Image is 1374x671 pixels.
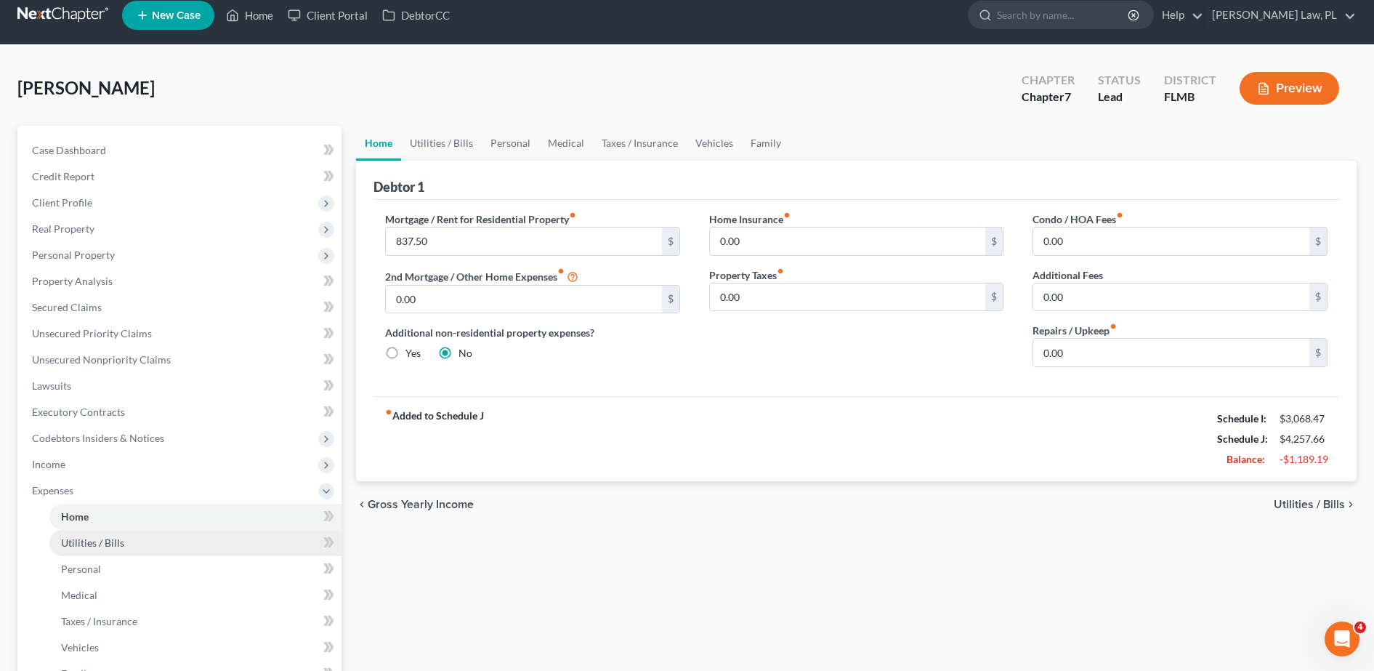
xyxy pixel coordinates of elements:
span: Case Dashboard [32,144,106,156]
i: fiber_manual_record [569,212,576,219]
strong: Balance: [1227,453,1265,465]
a: Medical [539,126,593,161]
span: New Case [152,10,201,21]
label: No [458,346,472,361]
input: -- [1033,228,1309,255]
a: Vehicles [687,126,742,161]
label: Additional Fees [1032,268,1103,283]
span: Lawsuits [32,379,71,392]
span: Home [61,510,89,523]
span: Property Analysis [32,275,113,287]
div: Status [1098,72,1141,89]
a: Utilities / Bills [49,530,342,556]
span: Utilities / Bills [1274,499,1345,510]
div: $4,257.66 [1280,432,1327,446]
input: -- [1033,284,1309,311]
a: Vehicles [49,635,342,661]
span: 4 [1354,622,1366,633]
span: Personal Property [32,249,115,261]
div: -$1,189.19 [1280,452,1327,467]
a: Home [219,2,280,28]
span: Client Profile [32,196,92,209]
a: Utilities / Bills [401,126,482,161]
a: Executory Contracts [20,399,342,425]
span: Credit Report [32,170,94,182]
a: Home [356,126,401,161]
div: Lead [1098,89,1141,105]
a: Case Dashboard [20,137,342,164]
span: Utilities / Bills [61,537,124,549]
div: $ [1309,228,1327,255]
div: Chapter [1022,72,1075,89]
div: $ [1309,284,1327,311]
strong: Schedule J: [1217,433,1268,445]
a: Client Portal [280,2,375,28]
span: Codebtors Insiders & Notices [32,432,164,444]
a: Unsecured Priority Claims [20,321,342,347]
span: [PERSON_NAME] [17,77,155,98]
span: Real Property [32,222,94,235]
span: Taxes / Insurance [61,615,137,627]
input: -- [386,286,662,313]
a: Medical [49,582,342,608]
div: $ [662,228,679,255]
label: 2nd Mortgage / Other Home Expenses [385,268,578,285]
div: FLMB [1164,89,1216,105]
input: -- [1033,339,1309,366]
input: -- [386,228,662,255]
i: fiber_manual_record [1110,323,1117,330]
input: Search by name... [997,1,1130,28]
input: -- [710,284,986,311]
div: Debtor 1 [373,178,424,196]
span: Secured Claims [32,301,102,313]
span: Vehicles [61,641,99,654]
a: Family [742,126,790,161]
i: fiber_manual_record [1116,212,1123,219]
i: fiber_manual_record [385,409,392,416]
button: Utilities / Bills chevron_right [1274,499,1357,510]
a: Lawsuits [20,373,342,399]
a: Secured Claims [20,294,342,321]
div: Chapter [1022,89,1075,105]
strong: Added to Schedule J [385,409,484,470]
i: chevron_left [356,499,368,510]
i: chevron_right [1345,499,1357,510]
a: Property Analysis [20,268,342,294]
div: $ [1309,339,1327,366]
a: Taxes / Insurance [593,126,687,161]
label: Mortgage / Rent for Residential Property [385,212,576,227]
div: $ [985,228,1003,255]
label: Yes [405,346,421,361]
i: fiber_manual_record [783,212,791,219]
a: Personal [482,126,539,161]
i: fiber_manual_record [557,268,565,275]
span: Unsecured Nonpriority Claims [32,353,171,366]
span: Unsecured Priority Claims [32,327,152,339]
div: $ [985,284,1003,311]
strong: Schedule I: [1217,412,1266,425]
a: Taxes / Insurance [49,608,342,635]
label: Additional non-residential property expenses? [385,325,680,340]
a: Credit Report [20,164,342,190]
i: fiber_manual_record [777,268,784,275]
a: [PERSON_NAME] Law, PL [1205,2,1356,28]
label: Home Insurance [709,212,791,227]
span: Medical [61,589,97,601]
div: $3,068.47 [1280,411,1327,426]
span: Expenses [32,484,73,497]
span: 7 [1064,89,1071,103]
label: Condo / HOA Fees [1032,212,1123,227]
iframe: Intercom live chat [1325,622,1359,656]
label: Repairs / Upkeep [1032,323,1117,338]
div: $ [662,286,679,313]
input: -- [710,228,986,255]
button: Preview [1240,72,1339,105]
a: DebtorCC [375,2,457,28]
span: Personal [61,563,101,575]
span: Income [32,458,65,470]
a: Home [49,504,342,530]
div: District [1164,72,1216,89]
button: chevron_left Gross Yearly Income [356,499,474,510]
a: Personal [49,556,342,582]
span: Gross Yearly Income [368,499,474,510]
